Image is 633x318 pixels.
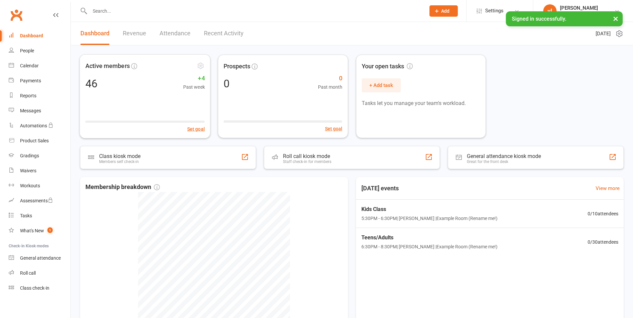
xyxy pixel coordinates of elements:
div: Class kiosk mode [99,153,140,159]
span: 5:30PM - 6:30PM | [PERSON_NAME] | Example Room (Rename me!) [361,215,498,222]
div: People [20,48,34,53]
a: Clubworx [8,7,25,23]
a: Attendance [160,22,191,45]
span: Kids Class [361,205,498,214]
a: Dashboard [80,22,109,45]
a: Workouts [9,178,70,193]
a: Assessments [9,193,70,208]
span: Past week [183,83,205,91]
span: Prospects [224,62,250,71]
span: Add [441,8,449,14]
div: Payments [20,78,41,83]
div: Roll call kiosk mode [283,153,331,159]
input: Search... [88,6,421,16]
button: Set goal [325,125,342,132]
button: Set goal [187,125,205,133]
span: Past month [318,83,342,91]
span: 0 [318,74,342,83]
a: Messages [9,103,70,118]
div: Product Sales [20,138,49,143]
button: × [610,11,622,26]
div: greater western muay thai [560,11,614,17]
button: + Add task [362,78,401,92]
div: What's New [20,228,44,233]
div: 46 [85,78,97,89]
span: 0 / 10 attendees [588,210,618,217]
div: Calendar [20,63,39,68]
a: Dashboard [9,28,70,43]
p: Tasks let you manage your team's workload. [362,99,480,108]
span: Your open tasks [362,62,413,71]
a: General attendance kiosk mode [9,251,70,266]
a: Class kiosk mode [9,281,70,296]
span: 0 / 30 attendees [588,238,618,246]
div: vl [543,4,557,18]
div: Messages [20,108,41,113]
div: General attendance kiosk mode [467,153,541,159]
div: [PERSON_NAME] [560,5,614,11]
span: 1 [47,227,53,233]
a: Revenue [123,22,146,45]
a: Reports [9,88,70,103]
a: Payments [9,73,70,88]
a: Waivers [9,163,70,178]
span: [DATE] [596,30,611,38]
div: Assessments [20,198,53,203]
a: What's New1 [9,223,70,238]
div: Gradings [20,153,39,158]
a: Calendar [9,58,70,73]
div: Staff check-in for members [283,159,331,164]
span: Settings [485,3,504,18]
a: Roll call [9,266,70,281]
div: Members self check-in [99,159,140,164]
div: Great for the front desk [467,159,541,164]
div: Reports [20,93,36,98]
div: Roll call [20,270,36,276]
a: People [9,43,70,58]
button: Add [429,5,458,17]
div: Class check-in [20,285,49,291]
a: View more [596,184,620,192]
div: Waivers [20,168,36,173]
span: Active members [85,61,130,71]
div: 0 [224,78,230,89]
span: Teens/Adults [361,233,498,242]
a: Recent Activity [204,22,244,45]
div: General attendance [20,255,61,261]
div: Workouts [20,183,40,188]
div: Dashboard [20,33,43,38]
div: Automations [20,123,47,128]
span: +4 [183,73,205,83]
h3: [DATE] events [356,182,404,194]
span: 6:30PM - 8:30PM | [PERSON_NAME] | Example Room (Rename me!) [361,243,498,250]
a: Gradings [9,148,70,163]
a: Product Sales [9,133,70,148]
a: Tasks [9,208,70,223]
span: Membership breakdown [85,182,160,192]
a: Automations [9,118,70,133]
span: Signed in successfully. [512,16,566,22]
div: Tasks [20,213,32,218]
